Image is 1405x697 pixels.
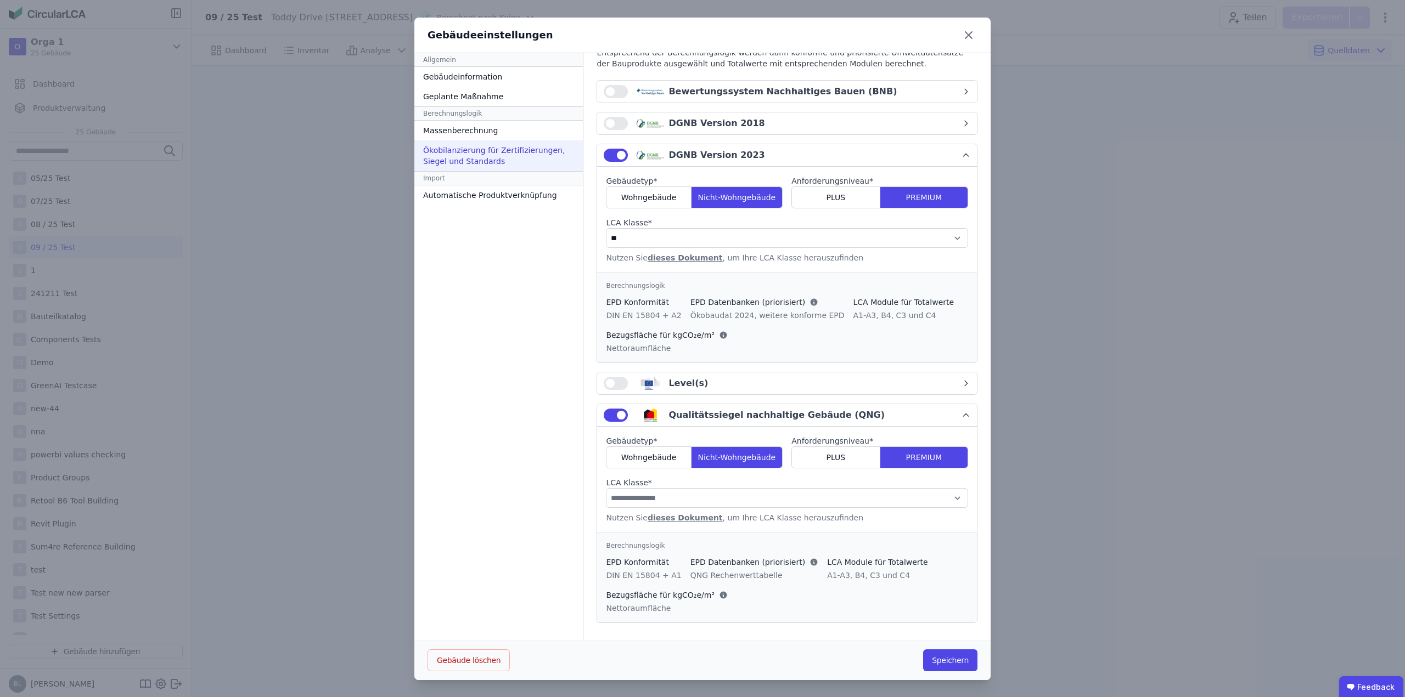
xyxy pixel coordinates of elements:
div: Bewertungssystem Nachhaltiges Bauen (BNB) [668,85,897,98]
div: Massenberechnung [414,121,583,140]
div: Nettoraumfläche [606,343,728,354]
div: Automatische Produktverknüpfung [414,185,583,205]
span: Nicht-Wohngebäude [698,452,776,463]
span: PLUS [827,452,846,463]
div: Nutzen Sie , um Ihre LCA Klasse herauszufinden [606,252,968,263]
div: Bezugsfläche für kgCO₂e/m² [606,590,728,600]
img: qng_logo-BKTGsvz4.svg [637,409,664,422]
button: DGNB Version 2018 [597,112,977,134]
div: DIN EN 15804 + A2 [606,310,681,321]
span: Wohngebäude [621,192,677,203]
div: QNG Rechenwerttabelle [690,570,818,581]
div: Berechnungslogik [414,106,583,121]
img: levels_logo-Bv5juQb_.svg [637,377,664,390]
div: DGNB Version 2018 [668,117,765,130]
label: audits.requiredField [606,477,968,488]
div: EPD Konformität [606,297,681,308]
div: Ökobilanzierung für Zertifizierungen, Siegel und Standards [414,140,583,171]
div: Bezugsfläche für kgCO₂e/m² [606,330,728,341]
div: Geplante Maßnahme [414,87,583,106]
div: DGNB Version 2023 [668,149,765,162]
button: Level(s) [597,372,977,394]
a: dieses Dokument [648,513,723,522]
img: dgnb_logo-x_03lAI3.svg [637,117,664,130]
label: audits.requiredField [606,435,783,446]
div: Nutzen Sie , um Ihre LCA Klasse herauszufinden [606,512,968,523]
div: A1-A3, B4, C3 und C4 [853,310,954,321]
div: DIN EN 15804 + A1 [606,570,681,581]
button: Qualitätssiegel nachhaltige Gebäude (QNG) [597,404,977,427]
div: A1-A3, B4, C3 und C4 [827,570,928,581]
div: LCA Module für Totalwerte [853,297,954,308]
label: audits.requiredField [606,175,783,186]
div: Gebäudeeinstellungen [428,27,553,43]
button: DGNB Version 2023 [597,144,977,167]
img: bnb_logo-CNxcAojW.svg [637,85,664,98]
div: EPD Konformität [606,557,681,568]
div: Allgemein [414,53,583,67]
span: PREMIUM [906,192,942,203]
label: audits.requiredField [791,435,968,446]
div: Berechnungslogik [606,281,968,290]
button: Gebäude löschen [428,649,510,671]
span: PREMIUM [906,452,942,463]
img: dgnb_logo-x_03lAI3.svg [637,149,664,162]
span: EPD Datenbanken (priorisiert) [690,557,805,568]
div: Level(s) [668,377,708,390]
span: Wohngebäude [621,452,677,463]
div: Nettoraumfläche [606,603,728,614]
span: EPD Datenbanken (priorisiert) [690,297,805,308]
label: audits.requiredField [791,175,968,186]
div: Ökobaudat 2024, weitere konforme EPD [690,310,845,321]
label: audits.requiredField [606,217,968,228]
div: Import [414,171,583,185]
button: Bewertungssystem Nachhaltiges Bauen (BNB) [597,81,977,103]
div: Gebäudeinformation [414,67,583,87]
div: Berechnungslogik [606,541,968,550]
span: PLUS [827,192,846,203]
button: Speichern [923,649,977,671]
div: Qualitätssiegel nachhaltige Gebäude (QNG) [668,409,885,422]
div: LCA Module für Totalwerte [827,557,928,568]
span: Nicht-Wohngebäude [698,192,776,203]
a: dieses Dokument [648,253,723,262]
